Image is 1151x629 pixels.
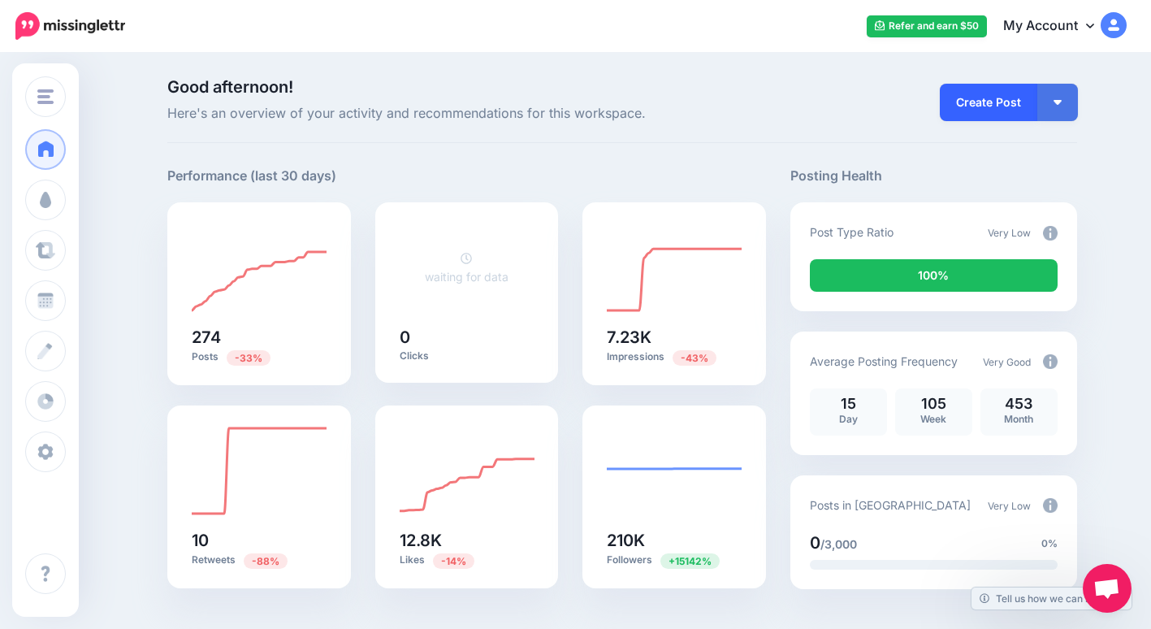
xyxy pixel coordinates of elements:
[810,352,958,371] p: Average Posting Frequency
[192,553,327,568] p: Retweets
[167,166,336,186] h5: Performance (last 30 days)
[227,350,270,366] span: Previous period: 409
[790,166,1077,186] h5: Posting Health
[988,227,1031,239] span: Very Low
[660,553,720,569] span: Previous period: 1.38K
[818,397,879,411] p: 15
[607,349,742,365] p: Impressions
[37,89,54,104] img: menu.png
[903,397,964,411] p: 105
[820,537,857,551] span: /3,000
[607,553,742,568] p: Followers
[983,356,1031,368] span: Very Good
[673,350,716,366] span: Previous period: 12.8K
[400,553,534,568] p: Likes
[425,251,508,284] a: waiting for data
[810,496,971,514] p: Posts in [GEOGRAPHIC_DATA]
[192,329,327,345] h5: 274
[15,12,125,40] img: Missinglettr
[400,349,534,362] p: Clicks
[988,500,1031,512] span: Very Low
[867,15,987,37] a: Refer and earn $50
[192,532,327,549] h5: 10
[400,532,534,549] h5: 12.8K
[167,103,766,124] span: Here's an overview of your activity and recommendations for this workspace.
[400,329,534,345] h5: 0
[1054,100,1062,105] img: arrow-down-white.png
[167,77,293,97] span: Good afternoon!
[433,553,474,569] span: Previous period: 14.9K
[810,533,820,553] span: 0
[839,413,858,425] span: Day
[1004,413,1033,425] span: Month
[989,397,1049,411] p: 453
[987,7,1127,46] a: My Account
[810,259,1058,292] div: 100% of your posts in the last 30 days were manually created (i.e. were not from Drip Campaigns o...
[940,84,1037,121] a: Create Post
[1083,564,1132,613] div: Open chat
[244,553,288,569] span: Previous period: 81
[810,223,894,241] p: Post Type Ratio
[1043,354,1058,369] img: info-circle-grey.png
[1043,498,1058,513] img: info-circle-grey.png
[1043,226,1058,241] img: info-circle-grey.png
[1041,536,1058,552] span: 0%
[607,329,742,345] h5: 7.23K
[607,532,742,549] h5: 210K
[192,349,327,365] p: Posts
[920,413,946,425] span: Week
[971,588,1132,609] a: Tell us how we can improve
